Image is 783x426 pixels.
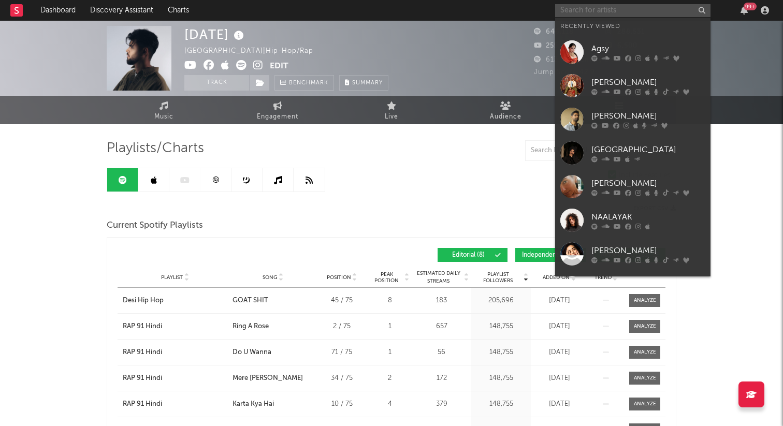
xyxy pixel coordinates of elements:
[474,271,522,284] span: Playlist Followers
[594,274,612,281] span: Trend
[233,347,271,358] div: Do U Wanna
[741,6,748,14] button: 99+
[414,321,469,332] div: 657
[555,69,711,102] a: [PERSON_NAME]
[474,373,528,384] div: 148,755
[448,96,562,124] a: Audience
[154,111,173,123] span: Music
[318,321,365,332] div: 2 / 75
[123,347,162,358] div: RAP 91 Hindi
[370,296,409,306] div: 8
[533,373,585,384] div: [DATE]
[274,75,334,91] a: Benchmark
[123,373,162,384] div: RAP 91 Hindi
[161,274,183,281] span: Playlist
[591,76,705,89] div: [PERSON_NAME]
[414,347,469,358] div: 56
[123,347,227,358] a: RAP 91 Hindi
[318,347,365,358] div: 71 / 75
[555,102,711,136] a: [PERSON_NAME]
[107,142,204,155] span: Playlists/Charts
[555,237,711,271] a: [PERSON_NAME]
[289,77,328,90] span: Benchmark
[257,111,298,123] span: Engagement
[327,274,351,281] span: Position
[474,296,528,306] div: 205,696
[414,270,462,285] span: Estimated Daily Streams
[184,75,249,91] button: Track
[318,296,365,306] div: 45 / 75
[318,373,365,384] div: 34 / 75
[184,26,247,43] div: [DATE]
[555,35,711,69] a: Agsy
[438,248,508,262] button: Editorial(8)
[270,60,288,73] button: Edit
[444,252,492,258] span: Editorial ( 8 )
[591,110,705,122] div: [PERSON_NAME]
[474,347,528,358] div: 148,755
[522,252,571,258] span: Independent ( 47 )
[534,42,574,49] span: 255,000
[123,399,227,409] a: RAP 91 Hindi
[123,373,227,384] a: RAP 91 Hindi
[414,373,469,384] div: 172
[184,45,325,57] div: [GEOGRAPHIC_DATA] | Hip-Hop/Rap
[474,399,528,409] div: 148,755
[555,170,711,203] a: [PERSON_NAME]
[555,203,711,237] a: NAALAYAK
[385,111,398,123] span: Live
[591,143,705,156] div: [GEOGRAPHIC_DATA]
[490,111,521,123] span: Audience
[591,177,705,189] div: [PERSON_NAME]
[370,399,409,409] div: 4
[335,96,448,124] a: Live
[233,321,269,332] div: Ring A Rose
[370,321,409,332] div: 1
[555,4,711,17] input: Search for artists
[414,399,469,409] div: 379
[233,373,303,384] div: Mere [PERSON_NAME]
[534,56,637,63] span: 613,588 Monthly Listeners
[543,274,570,281] span: Added On
[533,399,585,409] div: [DATE]
[533,296,585,306] div: [DATE]
[221,96,335,124] a: Engagement
[591,244,705,257] div: [PERSON_NAME]
[533,321,585,332] div: [DATE]
[591,211,705,223] div: NAALAYAK
[515,248,586,262] button: Independent(47)
[560,20,705,33] div: Recently Viewed
[123,399,162,409] div: RAP 91 Hindi
[370,347,409,358] div: 1
[370,271,403,284] span: Peak Position
[123,321,227,332] a: RAP 91 Hindi
[555,136,711,170] a: [GEOGRAPHIC_DATA]
[534,28,574,35] span: 646,118
[263,274,278,281] span: Song
[534,69,595,76] span: Jump Score: 42.9
[370,373,409,384] div: 2
[414,296,469,306] div: 183
[474,321,528,332] div: 148,755
[533,347,585,358] div: [DATE]
[352,80,383,86] span: Summary
[123,321,162,332] div: RAP 91 Hindi
[555,271,711,304] a: [PERSON_NAME]
[107,96,221,124] a: Music
[123,296,164,306] div: Desi Hip Hop
[591,42,705,55] div: Agsy
[339,75,388,91] button: Summary
[233,399,274,409] div: Karta Kya Hai
[318,399,365,409] div: 10 / 75
[233,296,268,306] div: GOAT SHIT
[107,219,203,232] span: Current Spotify Playlists
[525,140,655,161] input: Search Playlists/Charts
[744,3,757,10] div: 99 +
[123,296,227,306] a: Desi Hip Hop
